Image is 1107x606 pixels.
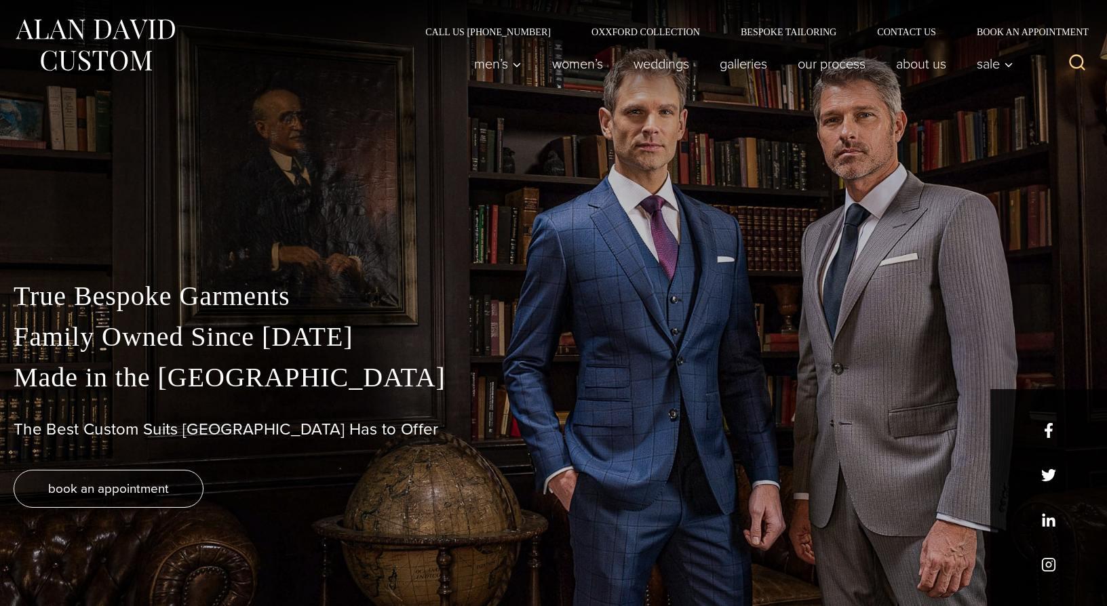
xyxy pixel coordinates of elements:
span: Men’s [474,57,522,70]
span: Sale [977,57,1013,70]
a: Bespoke Tailoring [720,27,857,37]
a: Galleries [705,50,783,77]
a: book an appointment [14,470,203,508]
img: Alan David Custom [14,15,176,75]
span: book an appointment [48,479,169,498]
button: View Search Form [1061,47,1093,80]
a: Our Process [783,50,881,77]
a: Oxxford Collection [571,27,720,37]
nav: Primary Navigation [459,50,1021,77]
a: Contact Us [857,27,956,37]
a: Call Us [PHONE_NUMBER] [405,27,571,37]
a: weddings [619,50,705,77]
h1: The Best Custom Suits [GEOGRAPHIC_DATA] Has to Offer [14,420,1093,439]
a: About Us [881,50,962,77]
nav: Secondary Navigation [405,27,1093,37]
a: Book an Appointment [956,27,1093,37]
p: True Bespoke Garments Family Owned Since [DATE] Made in the [GEOGRAPHIC_DATA] [14,276,1093,398]
a: Women’s [537,50,619,77]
